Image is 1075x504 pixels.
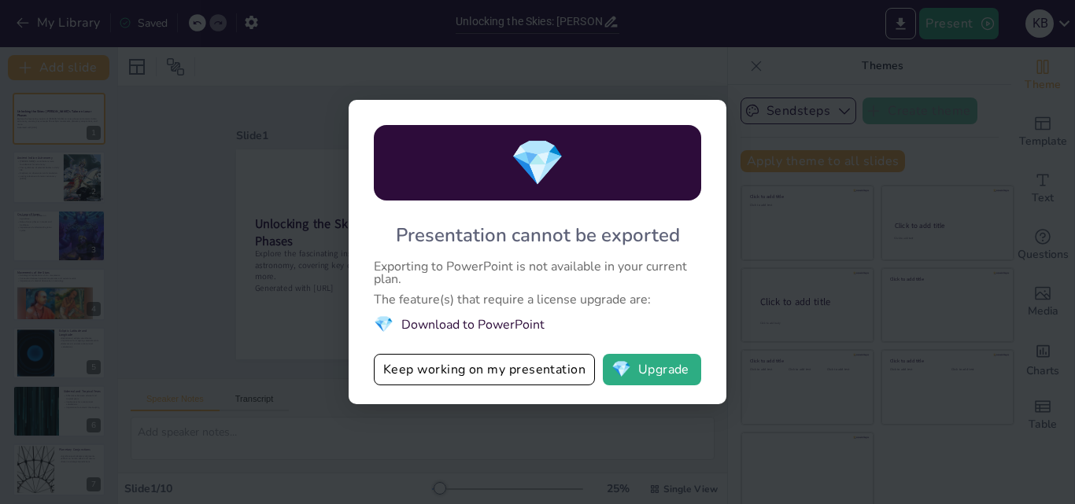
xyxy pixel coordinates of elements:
[374,260,701,285] div: Exporting to PowerPoint is not available in your current plan.
[374,314,393,335] span: diamond
[374,354,595,385] button: Keep working on my presentation
[611,362,631,377] span: diamond
[603,354,701,385] button: diamondUpgrade
[374,314,701,335] li: Download to PowerPoint
[510,133,565,193] span: diamond
[396,223,680,248] div: Presentation cannot be exported
[374,293,701,306] div: The feature(s) that require a license upgrade are:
